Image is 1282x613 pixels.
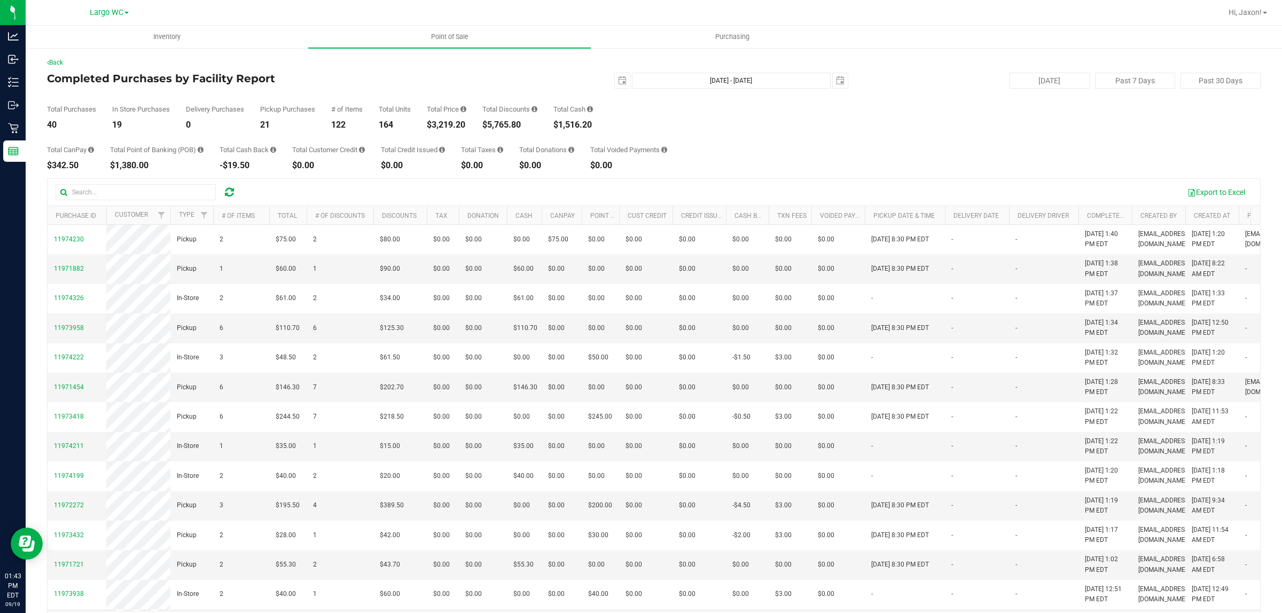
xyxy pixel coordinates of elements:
i: Sum of the cash-back amounts from rounded-up electronic payments for all purchases in the date ra... [270,146,276,153]
a: Completed At [1087,212,1133,219]
span: 6 [313,323,317,333]
i: Sum of the successful, non-voided payments using account credit for all purchases in the date range. [359,146,365,153]
span: - [951,441,953,451]
a: Delivery Driver [1018,212,1069,219]
span: $0.00 [818,264,834,274]
span: $0.00 [588,293,605,303]
div: Total Purchases [47,106,96,113]
a: Credit Issued [681,212,725,219]
span: [DATE] 1:28 PM EDT [1085,377,1125,397]
span: $0.00 [818,352,834,363]
span: In-Store [177,441,199,451]
span: $0.00 [626,382,642,392]
span: - [1015,382,1017,392]
a: CanPay [550,212,575,219]
div: -$19.50 [220,161,276,170]
span: 11974222 [54,353,84,361]
i: Sum of the successful, non-voided point-of-banking payment transactions, both via payment termina... [198,146,204,153]
span: $0.00 [548,471,565,481]
span: [DATE] 8:22 AM EDT [1192,258,1232,279]
span: $0.00 [548,293,565,303]
span: 2 [313,234,317,245]
span: $0.00 [626,441,642,451]
span: [EMAIL_ADDRESS][DOMAIN_NAME] [1138,348,1190,368]
span: 1 [220,264,223,274]
input: Search... [56,184,216,200]
a: Tax [435,212,448,219]
span: [DATE] 12:50 PM EDT [1192,318,1232,338]
div: Delivery Purchases [186,106,244,113]
span: $0.00 [679,352,695,363]
div: $0.00 [292,161,365,170]
span: - [1245,293,1247,303]
div: In Store Purchases [112,106,170,113]
a: Discounts [382,212,417,219]
span: 2 [313,293,317,303]
span: $245.00 [588,412,612,422]
span: $0.00 [513,352,530,363]
span: $0.00 [433,441,450,451]
span: [DATE] 1:20 PM EDT [1085,466,1125,486]
span: - [1015,234,1017,245]
div: $342.50 [47,161,94,170]
span: $0.00 [775,382,792,392]
span: 2 [313,471,317,481]
span: 11973938 [54,590,84,598]
span: $0.00 [588,323,605,333]
div: Total Discounts [482,106,537,113]
span: [DATE] 8:30 PM EDT [871,382,929,392]
span: [DATE] 1:18 PM EDT [1192,466,1232,486]
div: $5,765.80 [482,121,537,129]
span: - [1245,412,1247,422]
div: $0.00 [590,161,667,170]
div: Total Donations [519,146,574,153]
span: $0.00 [465,412,482,422]
span: 6 [220,382,223,392]
span: $3.00 [775,412,792,422]
span: $0.00 [679,323,695,333]
inline-svg: Inventory [8,77,19,88]
span: Hi, Jaxon! [1229,8,1262,17]
span: 2 [220,234,223,245]
span: $48.50 [276,352,296,363]
span: $60.00 [276,264,296,274]
span: [DATE] 1:20 PM EDT [1192,229,1232,249]
span: $0.00 [732,264,749,274]
span: $0.00 [732,382,749,392]
span: $0.00 [732,471,749,481]
span: $0.00 [775,441,792,451]
i: Sum of the total prices of all purchases in the date range. [460,106,466,113]
inline-svg: Inbound [8,54,19,65]
span: $0.00 [818,382,834,392]
span: $202.70 [380,382,404,392]
span: [EMAIL_ADDRESS][DOMAIN_NAME] [1138,288,1190,309]
span: $0.00 [818,293,834,303]
div: 19 [112,121,170,129]
span: $0.00 [626,412,642,422]
span: $0.00 [626,293,642,303]
span: [DATE] 8:30 PM EDT [871,264,929,274]
span: - [1015,352,1017,363]
a: Cash Back [734,212,770,219]
span: $0.00 [433,234,450,245]
span: In-Store [177,471,199,481]
span: $0.00 [626,471,642,481]
span: $244.50 [276,412,300,422]
span: $61.00 [513,293,534,303]
span: 11973418 [54,413,84,420]
span: $35.00 [513,441,534,451]
span: $218.50 [380,412,404,422]
span: [EMAIL_ADDRESS][DOMAIN_NAME] [1138,377,1190,397]
span: $75.00 [548,234,568,245]
a: Delivery Date [953,212,999,219]
span: 11971882 [54,265,84,272]
a: Voided Payment [820,212,873,219]
span: $0.00 [732,323,749,333]
div: Total Credit Issued [381,146,445,153]
span: -$0.50 [732,412,751,422]
span: $0.00 [465,441,482,451]
span: In-Store [177,293,199,303]
div: Total Price [427,106,466,113]
span: - [951,323,953,333]
span: 2 [313,352,317,363]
